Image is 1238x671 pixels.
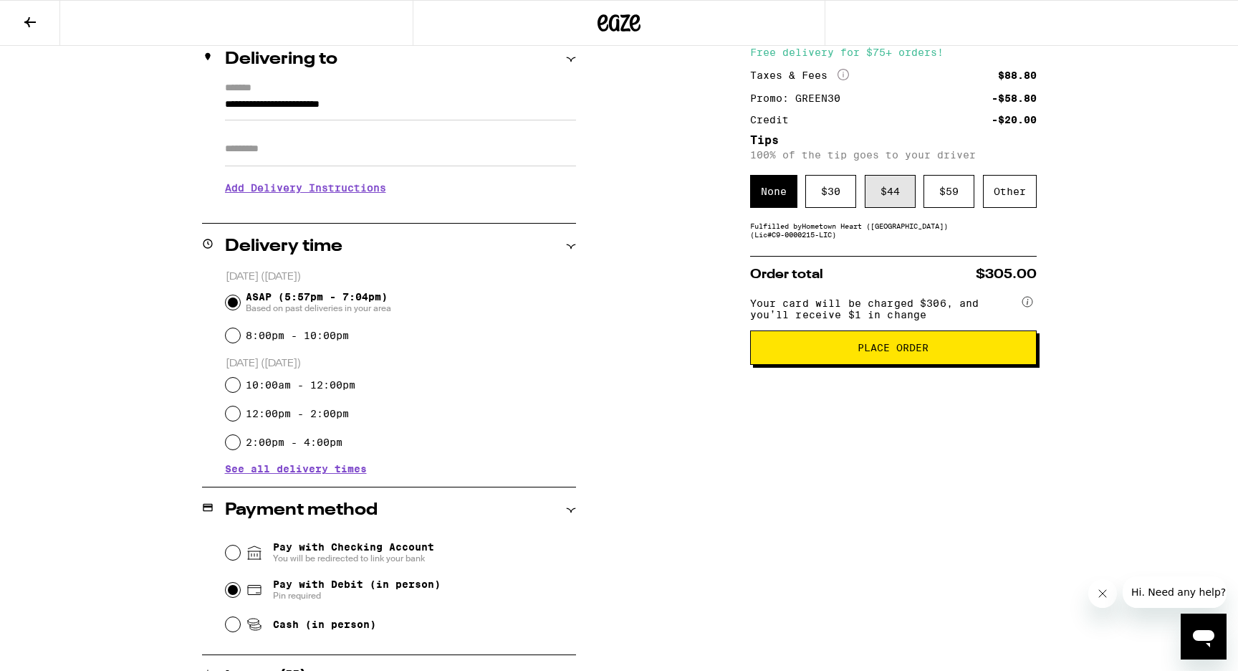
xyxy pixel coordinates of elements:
p: [DATE] ([DATE]) [226,357,576,371]
div: -$20.00 [992,115,1037,125]
span: Based on past deliveries in your area [246,303,391,314]
h5: Tips [750,135,1037,146]
label: 12:00pm - 2:00pm [246,408,349,419]
h2: Payment method [225,502,378,519]
div: Taxes & Fees [750,69,849,82]
div: -$58.80 [992,93,1037,103]
div: None [750,175,797,208]
div: $ 30 [805,175,856,208]
span: You will be redirected to link your bank [273,553,434,564]
span: Your card will be charged $306, and you’ll receive $1 in change [750,292,1019,320]
h3: Add Delivery Instructions [225,171,576,204]
span: Order total [750,268,823,281]
div: Promo: GREEN30 [750,93,850,103]
div: $ 59 [923,175,974,208]
p: We'll contact you at [PHONE_NUMBER] when we arrive [225,204,576,216]
div: Fulfilled by Hometown Heart ([GEOGRAPHIC_DATA]) (Lic# C9-0000215-LIC ) [750,222,1037,239]
p: [DATE] ([DATE]) [226,270,576,284]
span: Place Order [858,343,929,353]
div: Credit [750,115,799,125]
button: See all delivery times [225,464,367,474]
iframe: Close message [1088,579,1117,608]
p: 100% of the tip goes to your driver [750,149,1037,161]
label: 8:00pm - 10:00pm [246,330,349,341]
span: Pin required [273,590,441,601]
div: Other [983,175,1037,208]
div: $88.80 [998,70,1037,80]
div: $ 44 [865,175,916,208]
span: ASAP (5:57pm - 7:04pm) [246,291,391,314]
iframe: Message from company [1123,576,1227,608]
h2: Delivery time [225,238,342,255]
label: 2:00pm - 4:00pm [246,437,342,448]
div: Free delivery for $75+ orders! [750,47,1037,57]
span: Pay with Debit (in person) [273,579,441,590]
span: Pay with Checking Account [273,541,434,564]
span: $305.00 [976,268,1037,281]
span: Cash (in person) [273,619,376,630]
h2: Delivering to [225,51,337,68]
button: Place Order [750,330,1037,365]
iframe: Button to launch messaging window [1181,614,1227,660]
label: 10:00am - 12:00pm [246,379,355,391]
